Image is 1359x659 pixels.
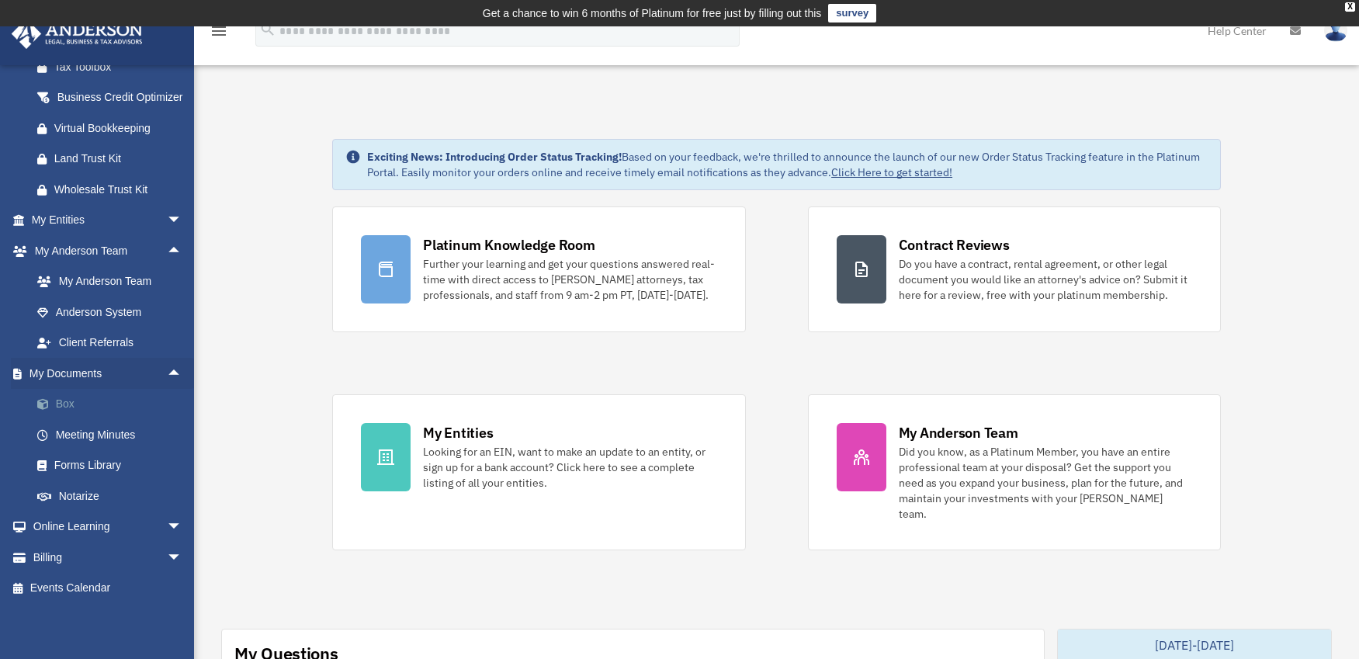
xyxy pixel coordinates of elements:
[899,235,1010,255] div: Contract Reviews
[11,205,206,236] a: My Entitiesarrow_drop_down
[483,4,822,23] div: Get a chance to win 6 months of Platinum for free just by filling out this
[54,119,186,138] div: Virtual Bookkeeping
[22,297,206,328] a: Anderson System
[332,394,745,550] a: My Entities Looking for an EIN, want to make an update to an entity, or sign up for a bank accoun...
[22,419,206,450] a: Meeting Minutes
[899,423,1018,442] div: My Anderson Team
[22,480,206,512] a: Notarize
[808,206,1221,332] a: Contract Reviews Do you have a contract, rental agreement, or other legal document you would like...
[11,235,206,266] a: My Anderson Teamarrow_drop_up
[367,149,1208,180] div: Based on your feedback, we're thrilled to announce the launch of our new Order Status Tracking fe...
[54,149,186,168] div: Land Trust Kit
[54,88,186,107] div: Business Credit Optimizer
[11,542,206,573] a: Billingarrow_drop_down
[11,512,206,543] a: Online Learningarrow_drop_down
[167,358,198,390] span: arrow_drop_up
[22,328,206,359] a: Client Referrals
[367,150,622,164] strong: Exciting News: Introducing Order Status Tracking!
[167,235,198,267] span: arrow_drop_up
[831,165,952,179] a: Click Here to get started!
[22,389,206,420] a: Box
[22,82,206,113] a: Business Credit Optimizer
[7,19,147,49] img: Anderson Advisors Platinum Portal
[1345,2,1355,12] div: close
[22,266,206,297] a: My Anderson Team
[423,444,716,491] div: Looking for an EIN, want to make an update to an entity, or sign up for a bank account? Click her...
[210,22,228,40] i: menu
[210,27,228,40] a: menu
[54,180,186,199] div: Wholesale Trust Kit
[899,256,1192,303] div: Do you have a contract, rental agreement, or other legal document you would like an attorney's ad...
[167,205,198,237] span: arrow_drop_down
[167,512,198,543] span: arrow_drop_down
[423,235,595,255] div: Platinum Knowledge Room
[1324,19,1347,42] img: User Pic
[828,4,876,23] a: survey
[22,450,206,481] a: Forms Library
[22,113,206,144] a: Virtual Bookkeeping
[259,21,276,38] i: search
[808,394,1221,550] a: My Anderson Team Did you know, as a Platinum Member, you have an entire professional team at your...
[54,57,186,77] div: Tax Toolbox
[22,174,206,205] a: Wholesale Trust Kit
[167,542,198,574] span: arrow_drop_down
[423,423,493,442] div: My Entities
[423,256,716,303] div: Further your learning and get your questions answered real-time with direct access to [PERSON_NAM...
[22,51,206,82] a: Tax Toolbox
[899,444,1192,522] div: Did you know, as a Platinum Member, you have an entire professional team at your disposal? Get th...
[11,358,206,389] a: My Documentsarrow_drop_up
[22,144,206,175] a: Land Trust Kit
[11,573,206,604] a: Events Calendar
[332,206,745,332] a: Platinum Knowledge Room Further your learning and get your questions answered real-time with dire...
